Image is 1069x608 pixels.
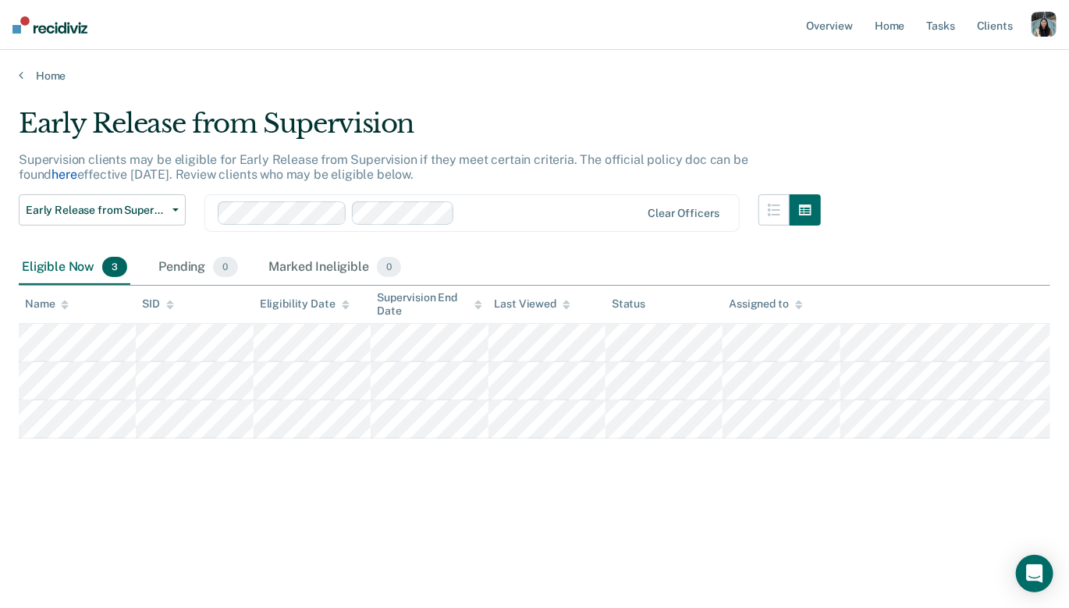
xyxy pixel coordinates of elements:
div: Assigned to [729,297,802,311]
span: 0 [377,257,401,277]
span: 3 [102,257,127,277]
div: Name [25,297,69,311]
div: Pending0 [155,251,240,285]
div: SID [142,297,174,311]
div: Last Viewed [495,297,570,311]
button: Early Release from Supervision [19,194,186,226]
div: Marked Ineligible0 [266,251,405,285]
div: Supervision End Date [377,291,481,318]
div: Early Release from Supervision [19,108,821,152]
div: Open Intercom Messenger [1016,555,1053,592]
div: Eligible Now3 [19,251,130,285]
a: Home [19,69,1050,83]
span: 0 [213,257,237,277]
span: Early Release from Supervision [26,204,166,217]
img: Recidiviz [12,16,87,34]
div: Status [612,297,645,311]
div: Eligibility Date [260,297,350,311]
div: Clear officers [648,207,719,220]
a: here [51,167,76,182]
p: Supervision clients may be eligible for Early Release from Supervision if they meet certain crite... [19,152,748,182]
